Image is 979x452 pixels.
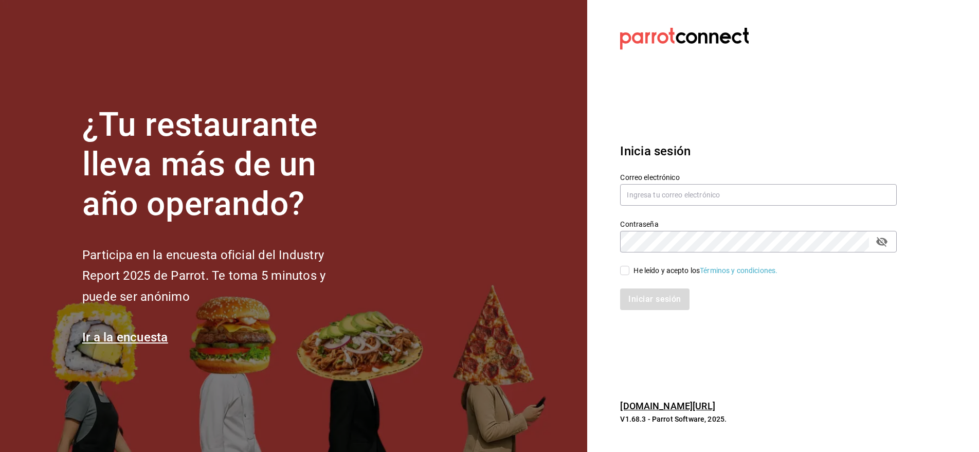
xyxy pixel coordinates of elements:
[633,265,777,276] div: He leído y acepto los
[82,330,168,345] a: Ir a la encuesta
[873,233,891,250] button: passwordField
[620,414,897,424] p: V1.68.3 - Parrot Software, 2025.
[82,245,360,308] h2: Participa en la encuesta oficial del Industry Report 2025 de Parrot. Te toma 5 minutos y puede se...
[82,105,360,224] h1: ¿Tu restaurante lleva más de un año operando?
[620,142,897,160] h3: Inicia sesión
[620,184,897,206] input: Ingresa tu correo electrónico
[620,401,715,411] a: [DOMAIN_NAME][URL]
[620,221,897,228] label: Contraseña
[700,266,777,275] a: Términos y condiciones.
[620,174,897,181] label: Correo electrónico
